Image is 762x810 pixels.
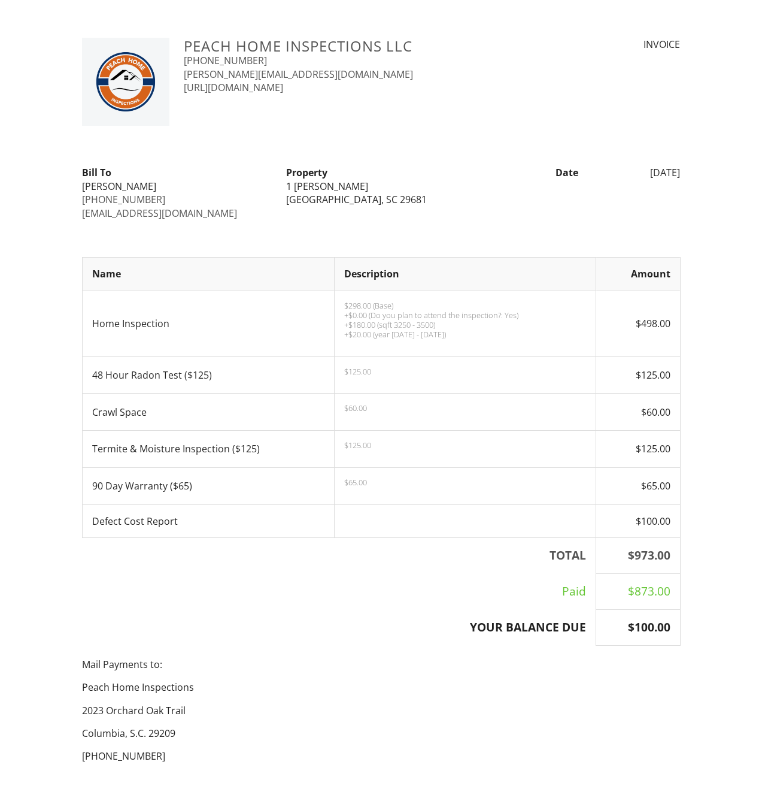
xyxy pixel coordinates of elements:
p: $65.00 [344,477,586,487]
span: 90 Day Warranty ($65) [92,479,192,492]
td: $100.00 [596,504,680,537]
p: [PHONE_NUMBER] [82,749,681,763]
div: [PERSON_NAME] [82,180,272,193]
span: Home Inspection [92,317,169,330]
p: Peach Home Inspections [82,681,681,694]
td: $498.00 [596,291,680,356]
td: $873.00 [596,574,680,610]
p: 2023 Orchard Oak Trail [82,704,681,717]
div: [DATE] [585,166,688,179]
td: $65.00 [596,467,680,504]
strong: Bill To [82,166,111,179]
a: [PHONE_NUMBER] [184,54,267,67]
p: $60.00 [344,403,586,413]
th: TOTAL [82,538,596,574]
a: [EMAIL_ADDRESS][DOMAIN_NAME] [82,207,237,220]
p: Columbia, S.C. 29209 [82,727,681,740]
p: Mail Payments to: [82,658,681,671]
th: Description [335,258,596,291]
span: Defect Cost Report [92,515,178,528]
div: Date [483,166,585,179]
td: $125.00 [596,356,680,394]
span: Termite & Moisture Inspection ($125) [92,442,260,455]
div: INVOICE [541,38,680,51]
a: [PHONE_NUMBER] [82,193,165,206]
th: Amount [596,258,680,291]
th: $973.00 [596,538,680,574]
a: [PERSON_NAME][EMAIL_ADDRESS][DOMAIN_NAME] [184,68,413,81]
div: [GEOGRAPHIC_DATA], SC 29681 [286,193,476,206]
td: $125.00 [596,431,680,468]
td: $60.00 [596,394,680,431]
strong: Property [286,166,327,179]
img: Copy%20of%20Peach%20Home%20%281%29.png [82,38,170,126]
p: $125.00 [344,367,586,376]
p: $125.00 [344,440,586,450]
div: 1 [PERSON_NAME] [286,180,476,193]
th: YOUR BALANCE DUE [82,609,596,645]
th: $100.00 [596,609,680,645]
span: Crawl Space [92,406,147,419]
p: $298.00 (Base) +$0.00 (Do you plan to attend the inspection?: Yes) +$180.00 (sqft 3250 - 3500) +$... [344,301,586,339]
span: 48 Hour Radon Test ($125) [92,368,212,382]
h3: Peach Home Inspections LLC [184,38,527,54]
td: Paid [82,574,596,610]
th: Name [82,258,335,291]
a: [URL][DOMAIN_NAME] [184,81,283,94]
